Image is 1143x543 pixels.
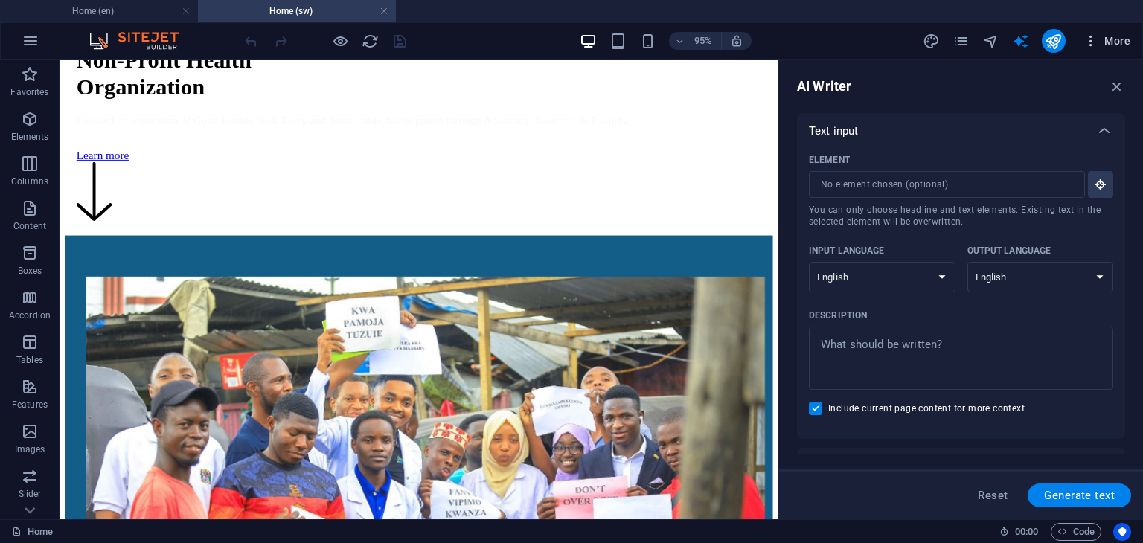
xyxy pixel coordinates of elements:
h6: 95% [691,32,715,50]
span: You can only choose headline and text elements. Existing text in the selected element will be ove... [809,204,1113,228]
button: 95% [669,32,722,50]
p: Element [809,154,850,166]
p: Content [13,220,46,232]
button: Usercentrics [1113,523,1131,541]
p: Features [12,399,48,411]
div: Text input [797,149,1125,439]
p: Elements [11,131,49,143]
div: Text input [797,113,1125,149]
button: Generate text [1028,483,1131,507]
button: More [1078,29,1136,53]
i: Reload page [362,33,379,50]
span: More [1083,33,1130,48]
span: Code [1057,523,1095,541]
p: Description [809,309,867,321]
textarea: Description [816,334,1106,382]
p: Boxes [18,265,42,277]
i: Pages (Ctrl+Alt+S) [952,33,970,50]
i: AI Writer [1012,33,1029,50]
p: Accordion [9,309,51,321]
input: ElementYou can only choose headline and text elements. Existing text in the selected element will... [809,171,1075,198]
div: Text settings [797,448,1125,483]
span: 00 00 [1015,523,1038,541]
button: Click here to leave preview mode and continue editing [331,32,349,50]
span: Reset [978,489,1008,501]
button: Code [1051,523,1101,541]
i: Publish [1045,33,1062,50]
p: Input language [809,245,885,257]
h4: Home (sw) [198,3,396,19]
a: Click to cancel selection. Double-click to open Pages [12,523,53,541]
button: publish [1042,29,1066,53]
h6: AI Writer [797,77,851,95]
h6: Session time [999,523,1039,541]
p: Favorites [10,86,48,98]
span: : [1025,526,1028,537]
select: Output language [967,262,1114,292]
button: ElementYou can only choose headline and text elements. Existing text in the selected element will... [1088,171,1113,198]
button: pages [952,32,970,50]
button: text_generator [1012,32,1030,50]
img: Editor Logo [86,32,197,50]
button: reload [361,32,379,50]
p: Slider [19,488,42,500]
button: design [923,32,941,50]
span: Include current page content for more context [828,402,1025,414]
p: Columns [11,176,48,187]
i: Navigator [982,33,999,50]
select: Input language [809,262,955,292]
i: Design (Ctrl+Alt+Y) [923,33,940,50]
span: Generate text [1044,489,1115,501]
i: On resize automatically adjust zoom level to fit chosen device. [730,34,743,48]
p: Output language [967,245,1051,257]
p: Tables [16,354,43,366]
button: Reset [970,483,1016,507]
button: navigator [982,32,1000,50]
p: Text input [809,123,858,138]
p: Images [15,443,45,455]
